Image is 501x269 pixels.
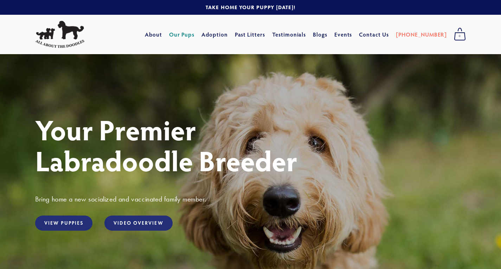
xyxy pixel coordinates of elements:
[272,28,306,41] a: Testimonials
[396,28,447,41] a: [PHONE_NUMBER]
[201,28,228,41] a: Adoption
[359,28,389,41] a: Contact Us
[35,194,466,204] h3: Bring home a new socialized and vaccinated family member.
[454,32,466,41] span: 0
[35,114,466,176] h1: Your Premier Labradoodle Breeder
[104,216,172,231] a: Video Overview
[235,31,265,38] a: Past Litters
[145,28,162,41] a: About
[35,21,84,48] img: All About The Doodles
[35,216,92,231] a: View Puppies
[313,28,327,41] a: Blogs
[450,26,469,43] a: 0 items in cart
[334,28,352,41] a: Events
[169,28,195,41] a: Our Pups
